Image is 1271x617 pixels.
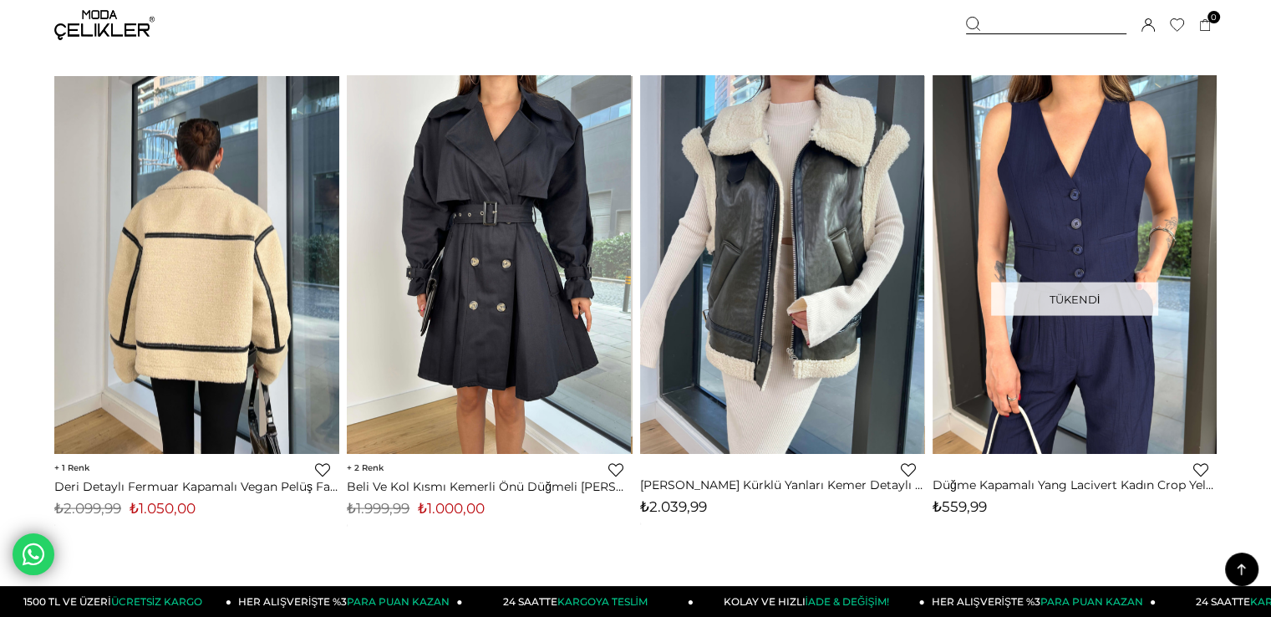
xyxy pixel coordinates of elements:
span: KARGOYA TESLİM [557,595,647,608]
img: İçi Vegan Kürklü Yanları Kemer Detaylı Alveitar Kadın Haki Deri Yelek 24k000136 [640,75,924,454]
a: 24 SAATTEKARGOYA TESLİM [463,586,694,617]
span: PARA PUAN KAZAN [347,595,450,608]
span: 1 [54,462,89,473]
a: Düğme Kapamalı Yang Lacivert Kadın Crop Yelek 25Y076 [933,477,1217,492]
span: ÜCRETSİZ KARGO [111,595,202,608]
a: KOLAY VE HIZLIİADE & DEĞİŞİM! [694,586,925,617]
img: png;base64,iVBORw0KGgoAAAANSUhEUgAAAAEAAAABCAYAAAAfFcSJAAAAAXNSR0IArs4c6QAAAA1JREFUGFdjePfu3X8ACW... [640,523,641,524]
img: logo [54,10,155,40]
a: Favorilere Ekle [901,462,916,477]
a: 1500 TL VE ÜZERİÜCRETSİZ KARGO [1,586,232,617]
a: 0 [1199,19,1212,32]
img: png;base64,iVBORw0KGgoAAAANSUhEUgAAAAEAAAABCAYAAAAfFcSJAAAAAXNSR0IArs4c6QAAAA1JREFUGFdjePfu3X8ACW... [347,525,348,526]
a: Favorilere Ekle [608,462,623,477]
span: ₺1.000,00 [418,500,485,517]
img: İçi Vegan Kürklü Yanları Kemer Detaylı Alveitar Kadın Haki Deri Yelek 24k000136 [924,75,1208,454]
a: Deri Detaylı Fermuar Kapamalı Vegan Pelüş Fadey Krem Kadın Mont 25K094 [54,479,338,494]
img: png;base64,iVBORw0KGgoAAAANSUhEUgAAAAEAAAABCAYAAAAfFcSJAAAAAXNSR0IArs4c6QAAAA1JREFUGFdjePfu3X8ACW... [54,525,55,526]
a: HER ALIŞVERİŞTE %3PARA PUAN KAZAN [231,586,463,617]
a: HER ALIŞVERİŞTE %3PARA PUAN KAZAN [925,586,1157,617]
span: ₺1.050,00 [130,500,196,517]
img: Düğme Kapamalı Yang Lacivert Kadın Crop Yelek 25Y076 [933,75,1217,454]
span: 0 [1207,11,1220,23]
img: png;base64,iVBORw0KGgoAAAANSUhEUgAAAAEAAAABCAYAAAAfFcSJAAAAAXNSR0IArs4c6QAAAA1JREFUGFdjePfu3X8ACW... [347,526,348,527]
img: Beli Ve Kol Kısmı Kemerli Önü Düğmeli Nejc Kadın Siyah Kısa Trençkot 25K038 [347,75,631,454]
span: 2 [347,462,384,473]
a: Favorilere Ekle [1193,462,1208,477]
img: Deri Detaylı Fermuar Kapamalı Vegan Pelüş Fadey Krem Kadın Mont 25K094 [54,75,338,454]
img: Beli Ve Kol Kısmı Kemerli Önü Düğmeli Nejc Kadın Siyah Kısa Trençkot 25K038 [631,75,915,454]
a: Beli Ve Kol Kısmı Kemerli Önü Düğmeli [PERSON_NAME] Siyah Kısa Trençkot 25K038 [347,479,631,494]
a: Favorilere Ekle [315,462,330,477]
span: İADE & DEĞİŞİM! [805,595,888,608]
a: [PERSON_NAME] Kürklü Yanları Kemer Detaylı Alveitar Kadın Haki Deri Yelek 24k000136 [640,477,924,492]
span: ₺2.039,99 [640,498,707,515]
span: ₺1.999,99 [347,500,409,517]
span: ₺559,99 [933,498,987,515]
img: png;base64,iVBORw0KGgoAAAANSUhEUgAAAAEAAAABCAYAAAAfFcSJAAAAAXNSR0IArs4c6QAAAA1JREFUGFdjePfu3X8ACW... [640,524,641,525]
span: PARA PUAN KAZAN [1040,595,1143,608]
span: ₺2.099,99 [54,500,121,517]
